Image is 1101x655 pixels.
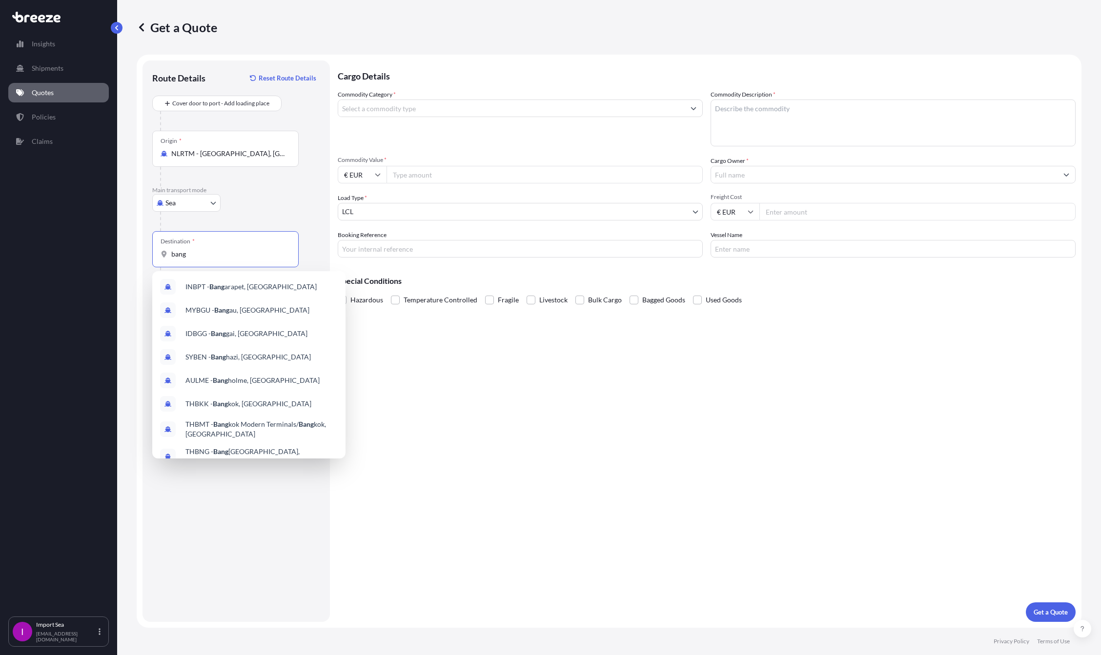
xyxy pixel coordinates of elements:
[759,203,1076,220] input: Enter amount
[711,230,742,240] label: Vessel Name
[185,282,317,292] span: INBPT - arapet, [GEOGRAPHIC_DATA]
[213,447,228,456] b: Bang
[711,193,1076,201] span: Freight Cost
[213,399,228,408] b: Bang
[171,249,286,259] input: Destination
[152,194,221,212] button: Select transport
[185,399,311,409] span: THBKK - kok, [GEOGRAPHIC_DATA]
[185,329,307,338] span: IDBGG - gai, [GEOGRAPHIC_DATA]
[338,240,703,258] input: Your internal reference
[209,282,224,291] b: Bang
[32,112,56,122] p: Policies
[711,90,775,99] label: Commodity Description
[387,166,703,183] input: Type amount
[172,99,269,108] span: Cover door to port - Add loading place
[152,186,320,194] p: Main transport mode
[32,39,55,49] p: Insights
[338,99,685,117] input: Select a commodity type
[171,149,286,159] input: Origin
[32,137,53,146] p: Claims
[21,627,24,636] span: I
[152,271,346,458] div: Show suggestions
[338,193,367,203] span: Load Type
[1037,637,1070,645] p: Terms of Use
[711,240,1076,258] input: Enter name
[185,352,311,362] span: SYBEN - hazi, [GEOGRAPHIC_DATA]
[1034,607,1068,617] p: Get a Quote
[299,420,314,428] b: Bang
[588,293,622,307] span: Bulk Cargo
[213,420,228,428] b: Bang
[338,156,703,164] span: Commodity Value
[36,631,97,642] p: [EMAIL_ADDRESS][DOMAIN_NAME]
[211,353,226,361] b: Bang
[32,88,54,98] p: Quotes
[711,156,749,166] label: Cargo Owner
[161,238,195,245] div: Destination
[213,376,228,384] b: Bang
[1058,166,1075,183] button: Show suggestions
[642,293,685,307] span: Bagged Goods
[165,198,176,208] span: Sea
[36,621,97,629] p: Import Sea
[185,376,320,385] span: AULME - holme, [GEOGRAPHIC_DATA]
[214,306,229,314] b: Bang
[498,293,519,307] span: Fragile
[706,293,742,307] span: Used Goods
[161,137,182,145] div: Origin
[137,20,217,35] p: Get a Quote
[685,99,702,117] button: Show suggestions
[32,63,63,73] p: Shipments
[211,329,226,337] b: Bang
[338,90,396,99] label: Commodity Category
[342,207,353,217] span: LCL
[338,277,1076,285] p: Special Conditions
[259,73,316,83] p: Reset Route Details
[185,447,338,466] span: THBNG - [GEOGRAPHIC_DATA], [GEOGRAPHIC_DATA]
[711,166,1058,183] input: Full name
[152,72,205,84] p: Route Details
[185,305,309,315] span: MYBGU - au, [GEOGRAPHIC_DATA]
[338,60,1076,90] p: Cargo Details
[539,293,568,307] span: Livestock
[338,230,387,240] label: Booking Reference
[404,293,477,307] span: Temperature Controlled
[994,637,1029,645] p: Privacy Policy
[185,419,338,439] span: THBMT - kok Modern Terminals/ kok, [GEOGRAPHIC_DATA]
[350,293,383,307] span: Hazardous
